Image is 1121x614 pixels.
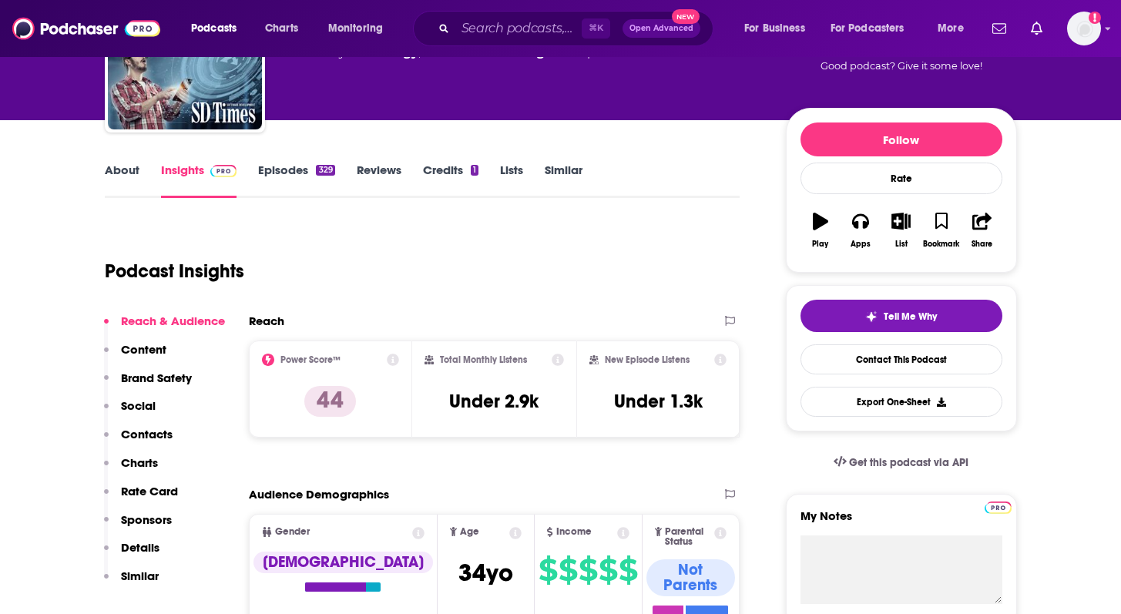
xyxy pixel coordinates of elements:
span: Open Advanced [629,25,693,32]
span: $ [539,558,557,582]
img: User Profile [1067,12,1101,45]
a: Credits1 [423,163,478,198]
span: Get this podcast via API [849,456,968,469]
p: Rate Card [121,484,178,498]
button: Follow [800,122,1002,156]
span: Tell Me Why [884,310,937,323]
span: Charts [265,18,298,39]
button: Rate Card [104,484,178,512]
h2: New Episode Listens [605,354,690,365]
button: Play [800,203,841,258]
div: Share [972,240,992,249]
button: Open AdvancedNew [623,19,700,38]
button: Details [104,540,159,569]
span: Logged in as biancagorospe [1067,12,1101,45]
div: 1 [471,165,478,176]
a: Reviews [357,163,401,198]
span: Podcasts [191,18,237,39]
span: Monitoring [328,18,383,39]
span: For Podcasters [831,18,905,39]
p: Social [121,398,156,413]
p: Charts [121,455,158,470]
span: $ [619,558,637,582]
button: Bookmark [921,203,962,258]
span: For Business [744,18,805,39]
h2: Power Score™ [280,354,341,365]
a: Similar [545,163,582,198]
p: Sponsors [121,512,172,527]
span: More [938,18,964,39]
button: tell me why sparkleTell Me Why [800,300,1002,332]
div: Not Parents [646,559,736,596]
p: Similar [121,569,159,583]
div: 329 [316,165,334,176]
button: Sponsors [104,512,172,541]
div: List [895,240,908,249]
button: Similar [104,569,159,597]
button: open menu [317,16,403,41]
img: Podchaser - Follow, Share and Rate Podcasts [12,14,160,43]
p: Reach & Audience [121,314,225,328]
button: open menu [180,16,257,41]
a: Get this podcast via API [821,444,982,481]
h2: Total Monthly Listens [440,354,527,365]
button: Reach & Audience [104,314,225,342]
p: Content [121,342,166,357]
a: Contact This Podcast [800,344,1002,374]
button: open menu [927,16,983,41]
span: New [672,9,700,24]
span: Parental Status [665,527,712,547]
button: Apps [841,203,881,258]
img: Podchaser Pro [210,165,237,177]
div: Search podcasts, credits, & more... [428,11,728,46]
h3: Under 1.3k [614,390,703,413]
button: Export One-Sheet [800,387,1002,417]
button: Charts [104,455,158,484]
div: Bookmark [923,240,959,249]
a: About [105,163,139,198]
input: Search podcasts, credits, & more... [455,16,582,41]
p: Brand Safety [121,371,192,385]
button: List [881,203,921,258]
a: Lists [500,163,523,198]
div: Play [812,240,828,249]
a: Charts [255,16,307,41]
h3: Under 2.9k [449,390,539,413]
h2: Reach [249,314,284,328]
a: Episodes329 [258,163,334,198]
div: Apps [851,240,871,249]
span: Age [460,527,479,537]
span: ⌘ K [582,18,610,39]
div: [DEMOGRAPHIC_DATA] [253,552,433,573]
span: $ [599,558,617,582]
span: 34 yo [458,558,513,588]
button: Show profile menu [1067,12,1101,45]
a: InsightsPodchaser Pro [161,163,237,198]
button: open menu [733,16,824,41]
label: My Notes [800,508,1002,535]
span: $ [559,558,577,582]
button: Contacts [104,427,173,455]
span: Income [556,527,592,537]
a: Show notifications dropdown [1025,15,1049,42]
button: Brand Safety [104,371,192,399]
span: $ [579,558,597,582]
button: Content [104,342,166,371]
p: Contacts [121,427,173,441]
img: Podchaser Pro [985,502,1012,514]
p: Details [121,540,159,555]
h2: Audience Demographics [249,487,389,502]
span: Gender [275,527,310,537]
div: Rate [800,163,1002,194]
p: 44 [304,386,356,417]
img: tell me why sparkle [865,310,878,323]
button: open menu [821,16,927,41]
svg: Add a profile image [1089,12,1101,24]
h1: Podcast Insights [105,260,244,283]
a: Pro website [985,499,1012,514]
button: Share [962,203,1002,258]
a: Show notifications dropdown [986,15,1012,42]
span: Good podcast? Give it some love! [821,60,982,72]
button: Social [104,398,156,427]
